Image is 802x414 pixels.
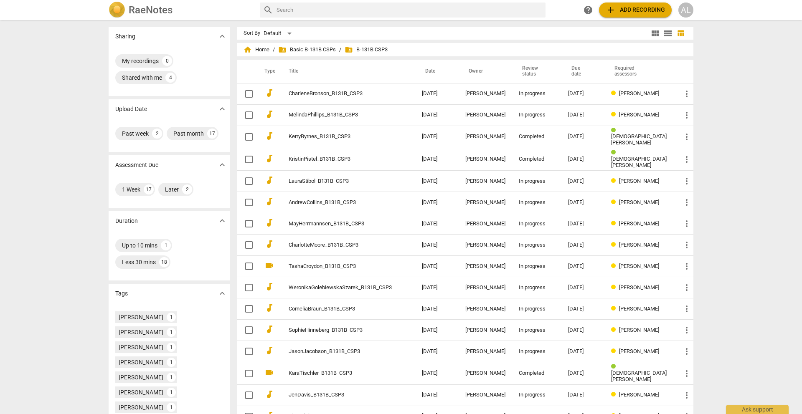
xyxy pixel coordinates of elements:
div: 1 [167,388,176,397]
span: Home [244,45,269,54]
span: videocam [264,260,274,270]
div: 2 [182,184,192,194]
div: In progress [519,91,555,97]
a: AndrewCollins_B131B_CSP3 [289,199,392,206]
div: [PERSON_NAME] [465,306,505,312]
span: audiotrack [264,303,274,313]
span: Add recording [606,5,665,15]
td: [DATE] [415,148,459,171]
td: [DATE] [415,104,459,126]
div: 1 [167,403,176,412]
div: [DATE] [568,327,598,333]
td: [DATE] [415,320,459,341]
span: Review status: completed [611,149,619,156]
h2: RaeNotes [129,4,173,16]
span: [PERSON_NAME] [619,90,659,96]
span: Review status: in progress [611,242,619,248]
a: CorneliaBraun_B131B_CSP3 [289,306,392,312]
span: more_vert [682,369,692,379]
td: [DATE] [415,235,459,256]
div: Completed [519,134,555,140]
button: Show more [216,30,228,43]
span: [PERSON_NAME] [619,242,659,248]
div: Past week [122,129,149,138]
span: / [273,47,275,53]
div: In progress [519,285,555,291]
div: 4 [165,73,175,83]
div: Default [264,27,294,40]
th: Required assessors [604,60,675,83]
div: Ask support [726,405,789,414]
div: [PERSON_NAME] [465,221,505,227]
span: Review status: in progress [611,391,619,398]
div: [PERSON_NAME] [465,134,505,140]
span: home [244,45,252,54]
span: B-131B CSP3 [345,45,388,54]
a: Help [581,3,596,18]
span: more_vert [682,219,692,229]
td: [DATE] [415,277,459,298]
div: [DATE] [568,348,598,355]
div: [PERSON_NAME] [465,370,505,376]
span: more_vert [682,283,692,293]
td: [DATE] [415,83,459,104]
span: Review status: completed [611,127,619,134]
span: audiotrack [264,154,274,164]
div: [DATE] [568,392,598,398]
span: audiotrack [264,324,274,334]
div: [DATE] [568,178,598,184]
span: audiotrack [264,197,274,207]
span: more_vert [682,304,692,314]
button: List view [662,27,674,40]
div: 1 [167,373,176,382]
div: 17 [144,184,154,194]
div: [PERSON_NAME] [465,327,505,333]
td: [DATE] [415,362,459,385]
span: Review status: in progress [611,348,619,354]
span: Basic B-131B CSPs [278,45,336,54]
div: 2 [152,129,162,139]
span: [PERSON_NAME] [619,263,659,269]
div: [DATE] [568,263,598,270]
button: AL [678,3,693,18]
span: [PERSON_NAME] [619,111,659,118]
div: [PERSON_NAME] [119,358,163,366]
a: LauraStibol_B131B_CSP3 [289,178,392,184]
td: [DATE] [415,126,459,148]
span: table_chart [677,29,685,37]
a: KerryByrnes_B131B_CSP3 [289,134,392,140]
div: [PERSON_NAME] [465,178,505,184]
td: [DATE] [415,341,459,362]
a: TashaCroydon_B131B_CSP3 [289,263,392,270]
div: 1 [167,313,176,322]
span: more_vert [682,325,692,335]
a: JenDavis_B131B_CSP3 [289,392,392,398]
a: MelindaPhillips_B131B_CSP3 [289,112,392,118]
div: In progress [519,327,555,333]
td: [DATE] [415,213,459,235]
div: Completed [519,370,555,376]
td: [DATE] [415,256,459,277]
span: Review status: in progress [611,327,619,333]
span: Review status: in progress [611,178,619,184]
span: more_vert [682,110,692,120]
div: [PERSON_NAME] [465,263,505,270]
span: Review status: in progress [611,90,619,96]
span: Review status: in progress [611,284,619,290]
div: [PERSON_NAME] [465,112,505,118]
span: audiotrack [264,218,274,228]
input: Search [277,3,542,17]
a: CharlotteMoore_B131B_CSP3 [289,242,392,248]
div: In progress [519,306,555,312]
div: Past month [173,129,204,138]
p: Tags [115,289,128,298]
span: more_vert [682,197,692,207]
p: Assessment Due [115,161,158,169]
div: [DATE] [568,370,598,376]
div: 18 [159,257,169,267]
div: Less 30 mins [122,258,156,266]
span: help [583,5,593,15]
div: [PERSON_NAME] [119,328,163,336]
p: Upload Date [115,105,147,114]
span: add [606,5,616,15]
